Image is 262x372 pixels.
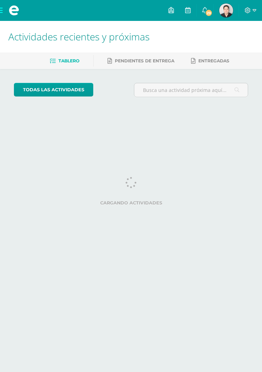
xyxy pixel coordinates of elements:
input: Busca una actividad próxima aquí... [134,83,248,97]
a: todas las Actividades [14,83,93,96]
span: Tablero [58,58,79,63]
a: Pendientes de entrega [108,55,174,67]
label: Cargando actividades [14,200,248,206]
a: Tablero [50,55,79,67]
img: 913d26cabcaf47874a0435779a4309c9.png [219,3,233,17]
span: Entregadas [198,58,229,63]
a: Entregadas [191,55,229,67]
span: Actividades recientes y próximas [8,30,150,43]
span: 29 [205,9,213,17]
span: Pendientes de entrega [115,58,174,63]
